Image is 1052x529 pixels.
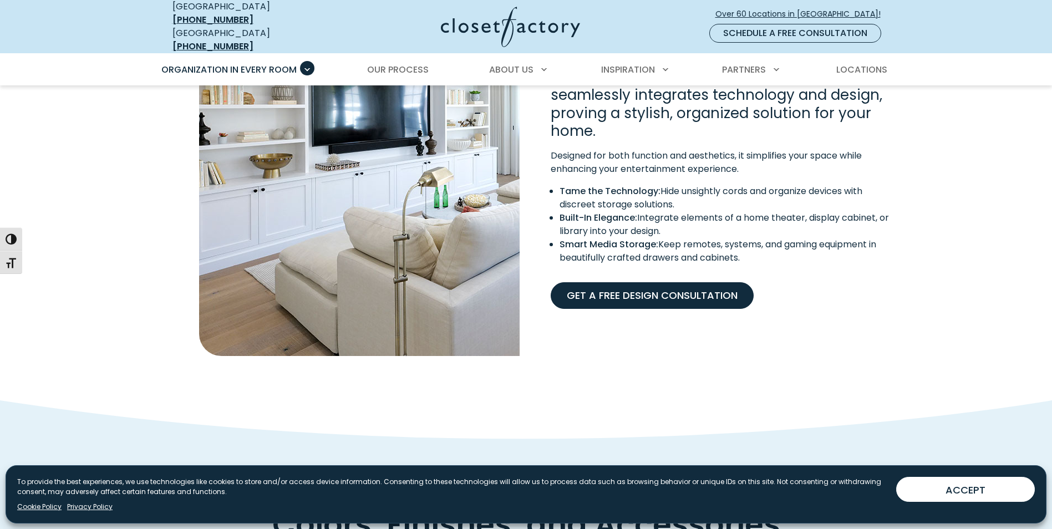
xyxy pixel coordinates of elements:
strong: Built-In Elegance: [560,211,637,224]
p: To provide the best experiences, we use technologies like cookies to store and/or access device i... [17,477,887,497]
li: Integrate elements of a home theater, display cabinet, or library into your design. [560,211,889,238]
a: Schedule a Free Consultation [709,24,881,43]
li: Hide unsightly cords and organize devices with discreet storage solutions. [560,185,889,211]
span: Partners [722,63,766,76]
span: Locations [836,63,887,76]
nav: Primary Menu [154,54,899,85]
span: Organization in Every Room [161,63,297,76]
li: Keep remotes, systems, and gaming equipment in beautifully crafted drawers and cabinets. [560,238,889,264]
div: [GEOGRAPHIC_DATA] [172,27,333,53]
span: Inspiration [601,63,655,76]
button: ACCEPT [896,477,1035,502]
strong: Smart Media Storage: [560,238,658,251]
img: Closet Factory Logo [441,7,580,47]
a: Get A Free Design Consultation [551,282,754,309]
span: About Us [489,63,533,76]
a: Privacy Policy [67,502,113,512]
a: [PHONE_NUMBER] [172,40,253,53]
a: Cookie Policy [17,502,62,512]
a: Over 60 Locations in [GEOGRAPHIC_DATA]! [715,4,890,24]
span: Over 60 Locations in [GEOGRAPHIC_DATA]! [715,8,890,20]
p: Designed for both function and aesthetics, it simplifies your space while enhancing your entertai... [551,149,889,176]
strong: Tame the Technology: [560,185,660,197]
a: [PHONE_NUMBER] [172,13,253,26]
span: A custom-built entertainment center seamlessly integrates technology and design, proving a stylis... [551,67,882,141]
span: Our Process [367,63,429,76]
